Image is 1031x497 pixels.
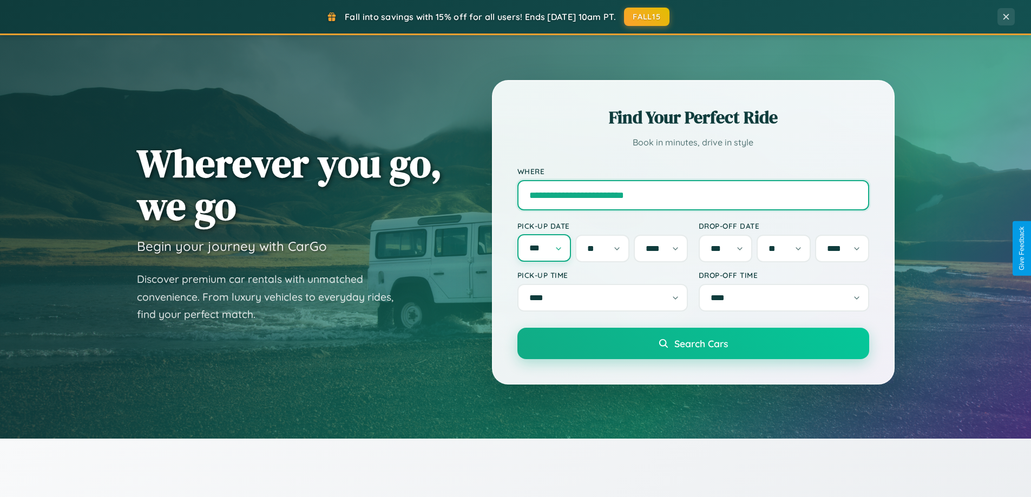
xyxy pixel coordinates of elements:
[699,270,869,280] label: Drop-off Time
[1018,227,1026,270] div: Give Feedback
[517,105,869,129] h2: Find Your Perfect Ride
[624,8,669,26] button: FALL15
[345,11,616,22] span: Fall into savings with 15% off for all users! Ends [DATE] 10am PT.
[517,167,869,176] label: Where
[699,221,869,230] label: Drop-off Date
[517,270,688,280] label: Pick-up Time
[137,238,327,254] h3: Begin your journey with CarGo
[137,142,442,227] h1: Wherever you go, we go
[517,135,869,150] p: Book in minutes, drive in style
[137,270,408,323] p: Discover premium car rentals with unmatched convenience. From luxury vehicles to everyday rides, ...
[517,221,688,230] label: Pick-up Date
[517,328,869,359] button: Search Cars
[674,337,728,349] span: Search Cars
